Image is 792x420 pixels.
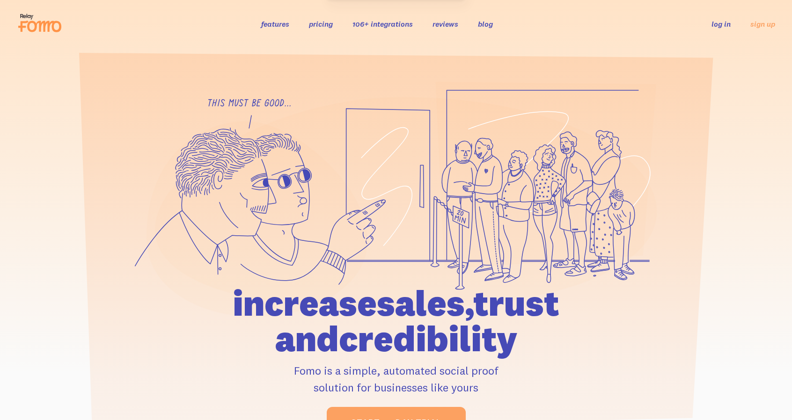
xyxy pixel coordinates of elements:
a: features [261,19,289,29]
a: 106+ integrations [352,19,413,29]
a: sign up [750,19,775,29]
a: log in [711,19,731,29]
a: blog [478,19,493,29]
a: pricing [309,19,333,29]
p: Fomo is a simple, automated social proof solution for businesses like yours [179,362,613,396]
a: reviews [433,19,458,29]
h1: increase sales, trust and credibility [179,285,613,356]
